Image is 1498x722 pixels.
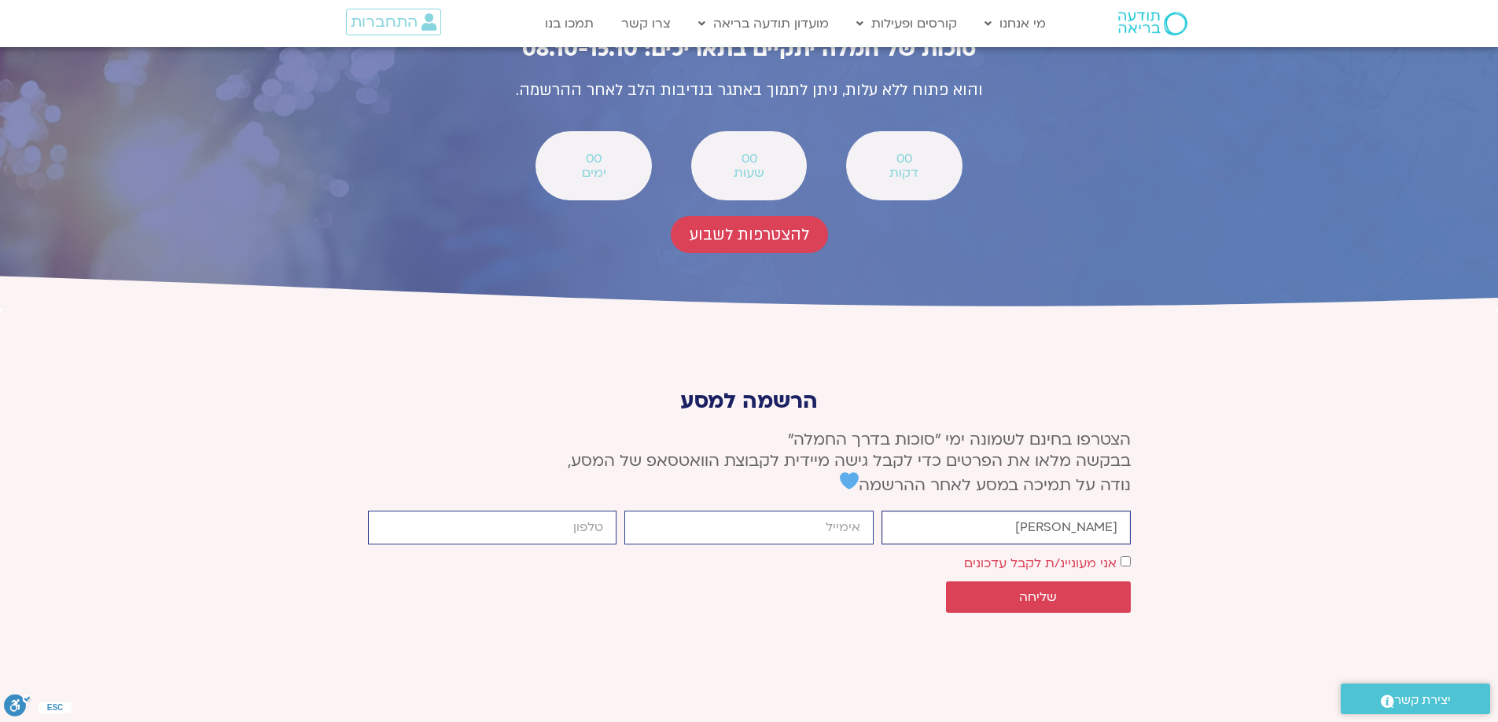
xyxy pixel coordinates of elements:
img: 💙 [840,471,859,490]
a: תמכו בנו [537,9,602,38]
p: והוא פתוח ללא עלות, ניתן לתמוך באתגר בנדיבות הלב לאחר ההרשמה. [403,77,1095,104]
label: אני מעוניינ/ת לקבל עדכונים [964,555,1117,572]
p: הרשמה למסע [368,389,1131,413]
a: מועדון תודעה בריאה [690,9,837,38]
span: 00 [867,152,941,166]
form: טופס חדש [368,511,1131,621]
span: שליחה [1019,590,1057,604]
a: צרו קשר [613,9,679,38]
span: נודה על תמיכה במסע לאחר ההרשמה [840,475,1131,496]
a: קורסים ופעילות [848,9,965,38]
span: דקות [867,166,941,180]
span: 00 [556,152,631,166]
input: שם פרטי [882,511,1131,544]
input: מותר להשתמש רק במספרים ותווי טלפון (#, -, *, וכו'). [368,511,617,544]
span: 00 [712,152,786,166]
a: יצירת קשר [1341,684,1490,714]
span: בבקשה מלאו את הפרטים כדי לקבל גישה מיידית לקבוצת הוואטסאפ של המסע, [568,450,1131,471]
a: להצטרפות לשבוע [671,216,828,253]
span: שעות [712,166,786,180]
a: התחברות [346,9,441,35]
a: מי אנחנו [977,9,1054,38]
span: יצירת קשר [1394,690,1451,711]
span: ימים [556,166,631,180]
p: הצטרפו בחינם לשמונה ימי ״סוכות בדרך החמלה״ [368,429,1131,496]
input: אימייל [624,511,874,544]
span: התחברות [351,13,418,31]
span: להצטרפות לשבוע [690,225,809,244]
button: שליחה [946,581,1131,613]
h2: סוכות של חמלה יתקיים בתאריכים: 08.10-15.10 [403,37,1095,61]
img: תודעה בריאה [1118,12,1187,35]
